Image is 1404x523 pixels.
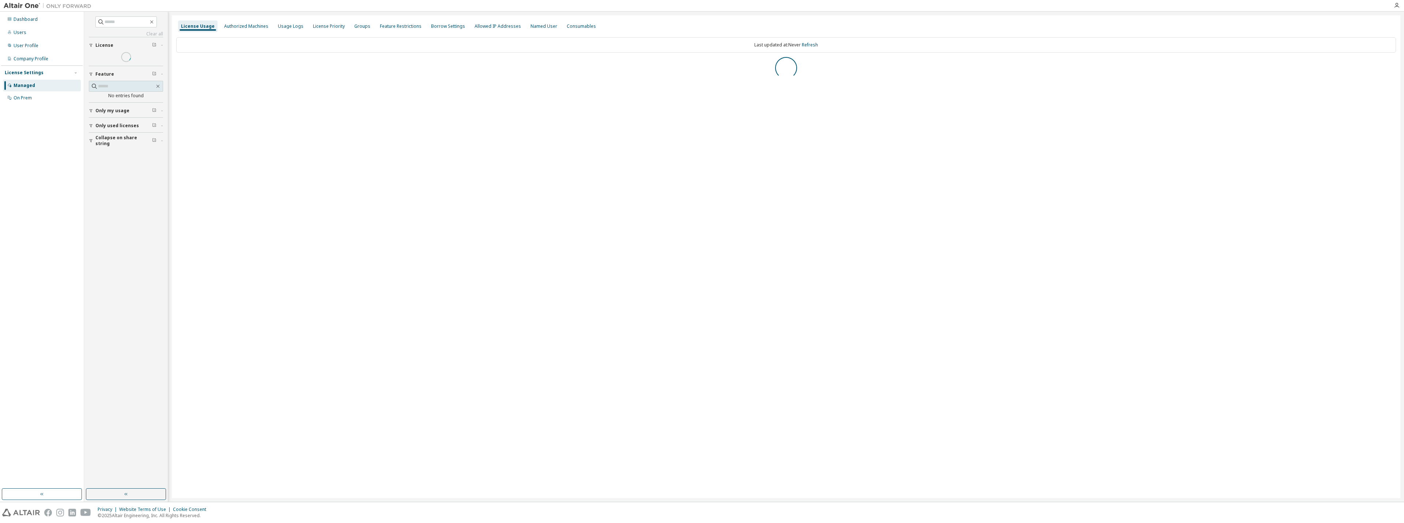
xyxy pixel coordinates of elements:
[173,507,211,512] div: Cookie Consent
[89,133,163,149] button: Collapse on share string
[95,135,152,147] span: Collapse on share string
[181,23,215,29] div: License Usage
[431,23,465,29] div: Borrow Settings
[89,93,163,99] div: No entries found
[176,37,1396,53] div: Last updated at: Never
[531,23,557,29] div: Named User
[14,30,26,35] div: Users
[44,509,52,516] img: facebook.svg
[567,23,596,29] div: Consumables
[98,512,211,519] p: © 2025 Altair Engineering, Inc. All Rights Reserved.
[95,42,113,48] span: License
[475,23,521,29] div: Allowed IP Addresses
[56,509,64,516] img: instagram.svg
[14,95,32,101] div: On Prem
[89,31,163,37] a: Clear all
[152,71,156,77] span: Clear filter
[152,108,156,114] span: Clear filter
[98,507,119,512] div: Privacy
[5,70,44,76] div: License Settings
[68,509,76,516] img: linkedin.svg
[224,23,268,29] div: Authorized Machines
[4,2,95,10] img: Altair One
[14,56,48,62] div: Company Profile
[89,37,163,53] button: License
[152,138,156,144] span: Clear filter
[14,16,38,22] div: Dashboard
[80,509,91,516] img: youtube.svg
[89,118,163,134] button: Only used licenses
[89,66,163,82] button: Feature
[14,83,35,88] div: Managed
[95,71,114,77] span: Feature
[95,123,139,129] span: Only used licenses
[380,23,422,29] div: Feature Restrictions
[119,507,173,512] div: Website Terms of Use
[152,123,156,129] span: Clear filter
[14,43,38,49] div: User Profile
[152,42,156,48] span: Clear filter
[95,108,129,114] span: Only my usage
[89,103,163,119] button: Only my usage
[313,23,345,29] div: License Priority
[354,23,370,29] div: Groups
[802,42,818,48] a: Refresh
[2,509,40,516] img: altair_logo.svg
[278,23,303,29] div: Usage Logs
